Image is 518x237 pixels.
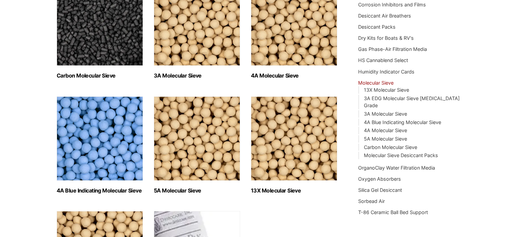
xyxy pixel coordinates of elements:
a: 5A Molecular Sieve [364,136,407,142]
a: Desiccant Air Breathers [358,13,411,19]
a: Visit product category 5A Molecular Sieve [154,96,240,194]
h2: 3A Molecular Sieve [154,72,240,79]
h2: 4A Blue Indicating Molecular Sieve [57,187,143,194]
a: Desiccant Packs [358,24,396,30]
a: Molecular Sieve Desiccant Packs [364,152,438,158]
img: 4A Blue Indicating Molecular Sieve [57,96,143,181]
a: Humidity Indicator Cards [358,69,414,75]
a: T-86 Ceramic Ball Bed Support [358,209,428,215]
a: 4A Molecular Sieve [364,127,407,133]
a: 3A Molecular Sieve [364,111,407,117]
a: Molecular Sieve [358,80,394,86]
h2: 5A Molecular Sieve [154,187,240,194]
a: HS Cannablend Select [358,57,408,63]
a: Silica Gel Desiccant [358,187,402,193]
a: 3A EDG Molecular Sieve [MEDICAL_DATA] Grade [364,95,460,109]
h2: 4A Molecular Sieve [251,72,337,79]
a: Corrosion Inhibitors and Films [358,2,426,7]
a: Gas Phase-Air Filtration Media [358,46,427,52]
img: 5A Molecular Sieve [154,96,240,181]
a: 4A Blue Indicating Molecular Sieve [364,119,441,125]
a: OrganoClay Water Filtration Media [358,165,435,171]
a: Oxygen Absorbers [358,176,401,182]
a: Dry Kits for Boats & RV's [358,35,414,41]
img: 13X Molecular Sieve [251,96,337,181]
a: 13X Molecular Sieve [364,87,409,93]
h2: Carbon Molecular Sieve [57,72,143,79]
h2: 13X Molecular Sieve [251,187,337,194]
a: Carbon Molecular Sieve [364,144,417,150]
a: Sorbead Air [358,198,385,204]
a: Visit product category 13X Molecular Sieve [251,96,337,194]
a: Visit product category 4A Blue Indicating Molecular Sieve [57,96,143,194]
